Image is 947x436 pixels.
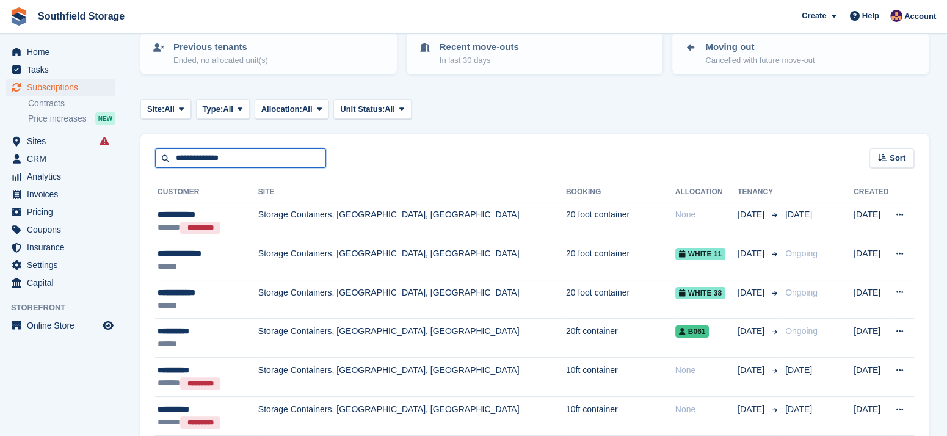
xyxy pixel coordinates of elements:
[738,325,767,338] span: [DATE]
[100,136,109,146] i: Smart entry sync failures have occurred
[340,103,385,115] span: Unit Status:
[890,152,905,164] span: Sort
[11,302,122,314] span: Storefront
[862,10,879,22] span: Help
[785,326,818,336] span: Ongoing
[6,168,115,185] a: menu
[738,403,767,416] span: [DATE]
[785,249,818,258] span: Ongoing
[854,241,888,280] td: [DATE]
[738,364,767,377] span: [DATE]
[854,357,888,396] td: [DATE]
[27,79,100,96] span: Subscriptions
[258,396,566,435] td: Storage Containers, [GEOGRAPHIC_DATA], [GEOGRAPHIC_DATA]
[255,99,329,119] button: Allocation: All
[566,202,675,241] td: 20 foot container
[675,403,738,416] div: None
[6,150,115,167] a: menu
[566,183,675,202] th: Booking
[6,239,115,256] a: menu
[223,103,233,115] span: All
[142,33,396,73] a: Previous tenants Ended, no allocated unit(s)
[10,7,28,26] img: stora-icon-8386f47178a22dfd0bd8f6a31ec36ba5ce8667c1dd55bd0f319d3a0aa187defe.svg
[6,317,115,334] a: menu
[6,79,115,96] a: menu
[566,319,675,358] td: 20ft container
[802,10,826,22] span: Create
[440,54,519,67] p: In last 30 days
[27,221,100,238] span: Coupons
[203,103,223,115] span: Type:
[408,33,662,73] a: Recent move-outs In last 30 days
[785,365,812,375] span: [DATE]
[333,99,411,119] button: Unit Status: All
[785,209,812,219] span: [DATE]
[140,99,191,119] button: Site: All
[258,241,566,280] td: Storage Containers, [GEOGRAPHIC_DATA], [GEOGRAPHIC_DATA]
[738,286,767,299] span: [DATE]
[675,208,738,221] div: None
[566,280,675,319] td: 20 foot container
[890,10,902,22] img: Sharon Law
[566,357,675,396] td: 10ft container
[675,248,725,260] span: WHITE 11
[566,396,675,435] td: 10ft container
[385,103,395,115] span: All
[566,241,675,280] td: 20 foot container
[705,54,815,67] p: Cancelled with future move-out
[28,98,115,109] a: Contracts
[6,274,115,291] a: menu
[675,364,738,377] div: None
[27,256,100,274] span: Settings
[258,319,566,358] td: Storage Containers, [GEOGRAPHIC_DATA], [GEOGRAPHIC_DATA]
[675,325,709,338] span: B061
[27,133,100,150] span: Sites
[6,186,115,203] a: menu
[258,280,566,319] td: Storage Containers, [GEOGRAPHIC_DATA], [GEOGRAPHIC_DATA]
[95,112,115,125] div: NEW
[6,133,115,150] a: menu
[904,10,936,23] span: Account
[675,287,725,299] span: WHITE 38
[196,99,250,119] button: Type: All
[33,6,129,26] a: Southfield Storage
[173,40,268,54] p: Previous tenants
[27,43,100,60] span: Home
[27,61,100,78] span: Tasks
[28,112,115,125] a: Price increases NEW
[28,113,87,125] span: Price increases
[164,103,175,115] span: All
[854,319,888,358] td: [DATE]
[6,61,115,78] a: menu
[6,43,115,60] a: menu
[705,40,815,54] p: Moving out
[27,317,100,334] span: Online Store
[854,202,888,241] td: [DATE]
[27,203,100,220] span: Pricing
[27,186,100,203] span: Invoices
[738,183,780,202] th: Tenancy
[854,396,888,435] td: [DATE]
[155,183,258,202] th: Customer
[785,288,818,297] span: Ongoing
[173,54,268,67] p: Ended, no allocated unit(s)
[27,150,100,167] span: CRM
[785,404,812,414] span: [DATE]
[854,280,888,319] td: [DATE]
[675,183,738,202] th: Allocation
[261,103,302,115] span: Allocation:
[147,103,164,115] span: Site:
[27,239,100,256] span: Insurance
[258,357,566,396] td: Storage Containers, [GEOGRAPHIC_DATA], [GEOGRAPHIC_DATA]
[673,33,927,73] a: Moving out Cancelled with future move-out
[738,247,767,260] span: [DATE]
[440,40,519,54] p: Recent move-outs
[6,256,115,274] a: menu
[854,183,888,202] th: Created
[302,103,313,115] span: All
[101,318,115,333] a: Preview store
[258,202,566,241] td: Storage Containers, [GEOGRAPHIC_DATA], [GEOGRAPHIC_DATA]
[27,274,100,291] span: Capital
[27,168,100,185] span: Analytics
[6,221,115,238] a: menu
